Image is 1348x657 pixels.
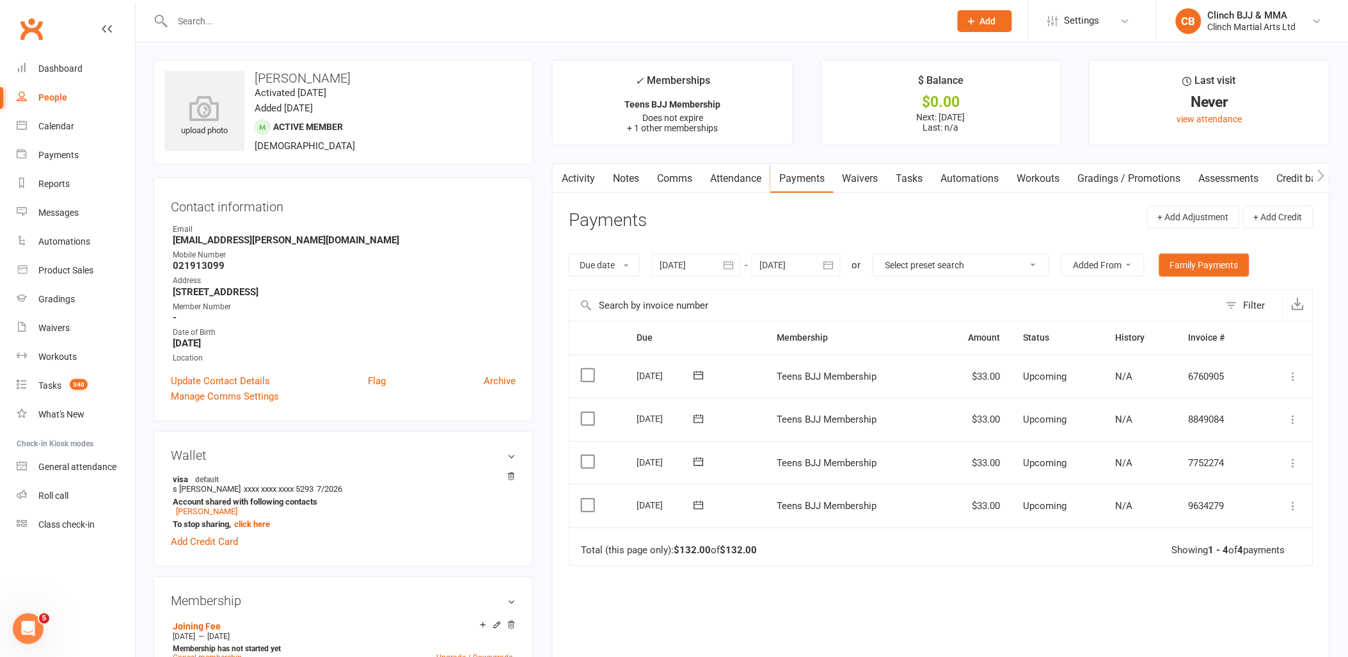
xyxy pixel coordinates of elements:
[604,164,648,193] a: Notes
[642,113,703,123] span: Does not expire
[852,257,861,273] div: or
[1116,457,1133,469] span: N/A
[38,519,95,530] div: Class check-in
[1244,298,1265,313] div: Filter
[38,92,67,102] div: People
[1177,355,1260,398] td: 6760905
[255,87,326,99] time: Activated [DATE]
[936,355,1012,398] td: $33.00
[171,373,270,389] a: Update Contact Details
[17,453,135,482] a: General attendance kiosk mode
[173,286,516,298] strong: [STREET_ADDRESS]
[17,371,135,400] a: Tasks 340
[17,285,135,314] a: Gradings
[38,121,74,131] div: Calendar
[720,544,757,556] strong: $132.00
[1172,545,1285,556] div: Showing of payments
[932,164,1008,193] a: Automations
[1101,95,1318,109] div: Never
[648,164,701,193] a: Comms
[625,321,765,354] th: Due
[173,352,516,364] div: Location
[635,72,710,96] div: Memberships
[171,195,516,214] h3: Contact information
[701,164,770,193] a: Attendance
[1159,254,1249,277] a: Family Payments
[553,164,604,193] a: Activity
[936,321,1012,354] th: Amount
[1238,544,1244,556] strong: 4
[637,409,695,428] div: [DATE]
[317,484,342,494] span: 7/2026
[1024,371,1067,382] span: Upcoming
[1024,457,1067,469] span: Upcoming
[70,379,88,390] span: 340
[173,497,509,507] strong: Account shared with following contacts
[38,380,61,391] div: Tasks
[637,366,695,385] div: [DATE]
[1177,114,1242,124] a: view attendance
[765,321,935,354] th: Membership
[273,122,343,132] span: Active member
[1061,254,1145,277] button: Added From
[1069,164,1190,193] a: Gradings / Promotions
[1177,398,1260,441] td: 8849084
[936,441,1012,485] td: $33.00
[173,337,516,349] strong: [DATE]
[1147,206,1240,229] button: + Add Adjustment
[17,400,135,429] a: What's New
[173,312,516,323] strong: -
[637,452,695,472] div: [DATE]
[38,150,79,160] div: Payments
[173,632,195,641] span: [DATE]
[170,631,516,642] div: —
[164,71,522,85] h3: [PERSON_NAME]
[1177,484,1260,528] td: 9634279
[1243,206,1313,229] button: + Add Credit
[368,373,386,389] a: Flag
[627,123,718,133] span: + 1 other memberships
[255,140,355,152] span: [DEMOGRAPHIC_DATA]
[17,227,135,256] a: Automations
[17,482,135,510] a: Roll call
[1012,321,1104,354] th: Status
[17,141,135,170] a: Payments
[38,352,77,362] div: Workouts
[171,472,516,531] li: s [PERSON_NAME]
[38,236,90,247] div: Automations
[38,294,75,304] div: Gradings
[569,290,1219,321] input: Search by invoice number
[833,95,1050,109] div: $0.00
[635,75,644,87] i: ✓
[17,343,135,371] a: Workouts
[1219,290,1283,321] button: Filter
[569,211,647,231] h3: Payments
[569,254,640,277] button: Due date
[833,112,1050,133] p: Next: [DATE] Last: n/a
[1116,500,1133,512] span: N/A
[15,13,47,45] a: Clubworx
[1024,500,1067,512] span: Upcoming
[581,545,757,556] div: Total (this page only): of
[38,179,70,189] div: Reports
[164,95,244,138] div: upload photo
[17,112,135,141] a: Calendar
[777,371,876,382] span: Teens BJJ Membership
[234,519,270,529] a: click here
[1176,8,1201,34] div: CB
[38,409,84,419] div: What's New
[173,275,516,287] div: Address
[958,10,1012,32] button: Add
[38,265,93,275] div: Product Sales
[17,199,135,227] a: Messages
[173,301,516,313] div: Member Number
[38,491,68,501] div: Roll call
[17,510,135,539] a: Class kiosk mode
[936,484,1012,528] td: $33.00
[173,474,509,484] strong: visa
[173,260,516,272] strong: 021913099
[484,373,516,389] a: Archive
[176,507,237,516] a: [PERSON_NAME]
[770,164,834,193] a: Payments
[171,389,279,404] a: Manage Comms Settings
